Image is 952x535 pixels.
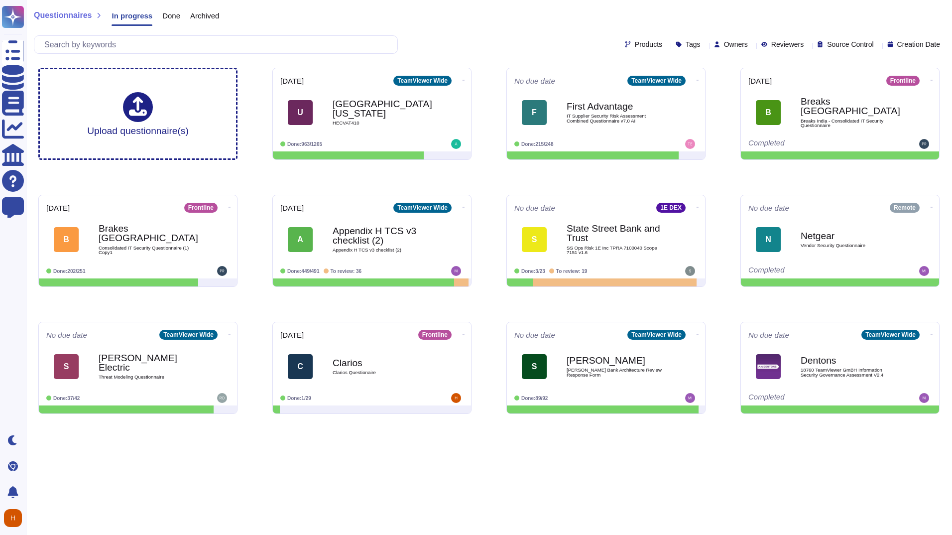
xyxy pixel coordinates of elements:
span: 18760 TeamViewer GmBH Information Security Governance Assessment V2.4 [801,368,900,377]
button: user [2,507,29,529]
b: Dentons [801,356,900,365]
span: Done: 3/23 [521,268,545,274]
img: user [217,266,227,276]
span: Creation Date [897,41,940,48]
div: Remote [890,203,920,213]
div: Upload questionnaire(s) [87,92,189,135]
div: TeamViewer Wide [159,330,218,340]
b: [PERSON_NAME] [567,356,666,365]
b: Brakes [GEOGRAPHIC_DATA] [99,224,198,243]
span: Source Control [827,41,873,48]
span: Done: 1/29 [287,396,311,401]
img: user [919,139,929,149]
span: To review: 19 [556,268,588,274]
div: Frontline [418,330,452,340]
span: Done: 215/248 [521,141,554,147]
div: N [756,227,781,252]
b: [PERSON_NAME] Electric [99,353,198,372]
img: user [451,393,461,403]
span: No due date [748,204,789,212]
span: Tags [686,41,701,48]
span: No due date [46,331,87,339]
div: S [522,227,547,252]
img: user [685,139,695,149]
div: B [54,227,79,252]
div: C [288,354,313,379]
img: user [919,266,929,276]
span: Clarios Questionaire [333,370,432,375]
b: Clarios [333,358,432,368]
span: No due date [748,331,789,339]
span: [DATE] [748,77,772,85]
span: In progress [112,12,152,19]
span: [PERSON_NAME] Bank Architecture Review Response Form [567,368,666,377]
span: Done: 202/251 [53,268,86,274]
div: Frontline [184,203,218,213]
span: Owners [724,41,748,48]
div: TeamViewer Wide [627,330,686,340]
span: Appendix H TCS v3 checklist (2) [333,248,432,253]
span: Questionnaires [34,11,92,19]
span: Consolidated IT Security Questionnaire (1) Copy1 [99,246,198,255]
span: [DATE] [280,331,304,339]
img: Logo [756,354,781,379]
div: Frontline [886,76,920,86]
b: Netgear [801,231,900,241]
span: HECVAT410 [333,121,432,126]
img: user [451,139,461,149]
img: user [685,266,695,276]
img: user [451,266,461,276]
span: Reviewers [771,41,804,48]
div: TeamViewer Wide [393,203,452,213]
span: Vendor Security Questionnaire [801,243,900,248]
div: F [522,100,547,125]
div: TeamViewer Wide [627,76,686,86]
span: Done [162,12,180,19]
span: Done: 963/1265 [287,141,322,147]
img: user [919,393,929,403]
span: No due date [514,331,555,339]
img: user [685,393,695,403]
span: Done: 449/491 [287,268,320,274]
b: State Street Bank and Trust [567,224,666,243]
span: To review: 36 [331,268,362,274]
b: [GEOGRAPHIC_DATA][US_STATE] [333,99,432,118]
span: Done: 37/42 [53,396,80,401]
div: Completed [748,393,870,403]
img: user [4,509,22,527]
b: Breaks [GEOGRAPHIC_DATA] [801,97,900,116]
input: Search by keywords [39,36,397,53]
img: user [217,393,227,403]
span: Done: 89/92 [521,396,548,401]
span: Archived [190,12,219,19]
span: [DATE] [280,77,304,85]
div: S [522,354,547,379]
span: Threat Modeling Questionnaire [99,375,198,380]
div: TeamViewer Wide [861,330,920,340]
div: S [54,354,79,379]
b: First Advantage [567,102,666,111]
div: Completed [748,266,870,276]
div: A [288,227,313,252]
div: 1E DEX [656,203,686,213]
div: B [756,100,781,125]
span: [DATE] [46,204,70,212]
b: Appendix H TCS v3 checklist (2) [333,226,432,245]
div: TeamViewer Wide [393,76,452,86]
span: Breaks India - Consolidated IT Security Questionnaire [801,119,900,128]
span: SS Ops Risk 1E Inc TPRA 7100040 Scope 7151 v1.6 [567,246,666,255]
div: Completed [748,139,870,149]
span: [DATE] [280,204,304,212]
div: U [288,100,313,125]
span: No due date [514,204,555,212]
span: IT Supplier Security Risk Assessment Combined Questionnaire v7.0 AI [567,114,666,123]
span: No due date [514,77,555,85]
span: Products [635,41,662,48]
